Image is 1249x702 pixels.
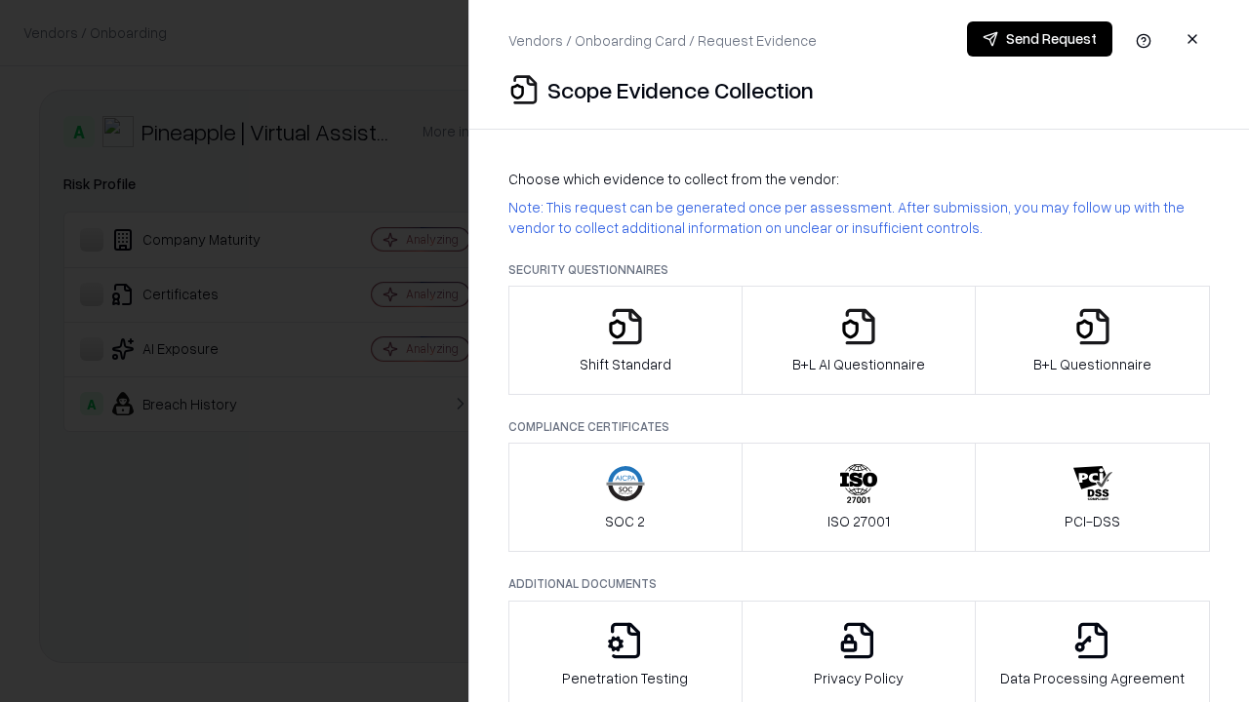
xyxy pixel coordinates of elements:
button: Send Request [967,21,1112,57]
button: B+L Questionnaire [975,286,1210,395]
button: B+L AI Questionnaire [742,286,977,395]
p: Penetration Testing [562,668,688,688]
p: Scope Evidence Collection [547,74,814,105]
p: B+L AI Questionnaire [792,354,925,374]
p: SOC 2 [605,511,645,531]
p: PCI-DSS [1065,511,1120,531]
p: Shift Standard [580,354,671,374]
button: PCI-DSS [975,443,1210,552]
button: Shift Standard [508,286,743,395]
p: Choose which evidence to collect from the vendor: [508,169,1210,189]
p: Vendors / Onboarding Card / Request Evidence [508,30,817,51]
p: ISO 27001 [827,511,890,531]
p: Data Processing Agreement [1000,668,1185,688]
p: Note: This request can be generated once per assessment. After submission, you may follow up with... [508,197,1210,238]
p: B+L Questionnaire [1033,354,1151,374]
button: SOC 2 [508,443,743,552]
p: Security Questionnaires [508,261,1210,278]
button: ISO 27001 [742,443,977,552]
p: Additional Documents [508,575,1210,592]
p: Compliance Certificates [508,418,1210,435]
p: Privacy Policy [814,668,904,688]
